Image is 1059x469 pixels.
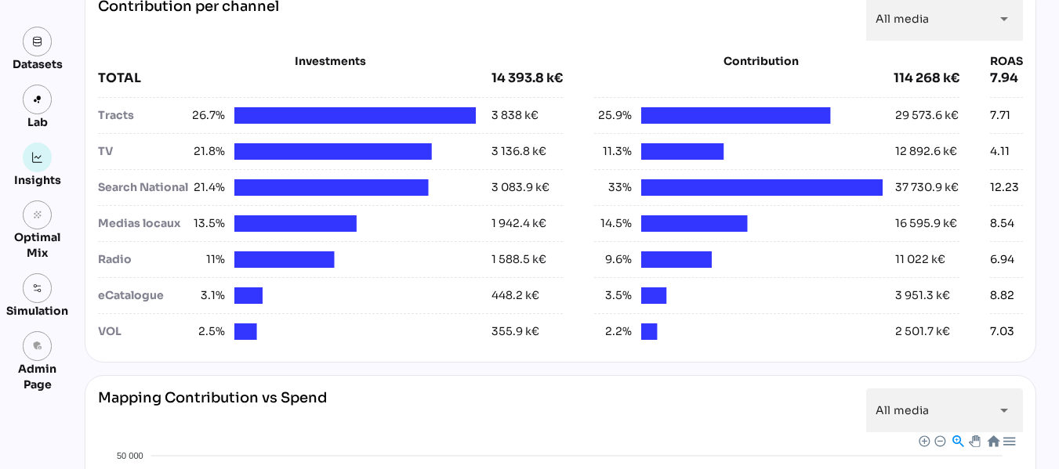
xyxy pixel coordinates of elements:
span: 33% [594,179,632,196]
div: 7.94 [990,69,1023,88]
div: VOL [98,323,187,340]
span: 13.5% [187,215,225,232]
div: Simulation [6,303,68,319]
span: 9.6% [594,251,632,268]
i: arrow_drop_down [995,401,1014,420]
div: Optimal Mix [6,229,68,261]
span: 11.3% [594,143,632,160]
span: 2.2% [594,323,632,340]
span: 3.1% [187,287,225,304]
div: ROAS [990,53,1023,69]
div: Menu [1002,434,1015,447]
img: data.svg [32,36,43,47]
div: Zoom Out [934,435,945,446]
div: Admin Page [6,361,68,392]
i: grain [32,210,43,221]
div: Panning [969,435,978,445]
span: All media [876,12,929,26]
span: 11% [187,251,225,268]
div: Lab [20,114,55,130]
div: Zoom In [918,435,929,446]
div: Investments [98,53,563,69]
i: arrow_drop_down [995,9,1014,28]
span: 21.8% [187,143,225,160]
span: 2.5% [187,323,225,340]
span: 14.5% [594,215,632,232]
div: 16 595.9 k€ [895,215,957,232]
div: 1 942.4 k€ [491,215,546,232]
div: 3 136.8 k€ [491,143,546,160]
div: 8.82 [990,287,1014,304]
img: graph.svg [32,152,43,163]
div: Contribution [633,53,889,69]
div: 114 268 k€ [894,69,959,88]
span: 21.4% [187,179,225,196]
div: 11 022 k€ [895,251,945,268]
div: 12.23 [990,179,1019,196]
div: Insights [14,172,61,188]
div: 8.54 [990,215,1014,232]
div: 7.03 [990,323,1014,340]
div: 12 892.6 k€ [895,143,957,160]
div: Radio [98,251,187,268]
div: TV [98,143,187,160]
div: 355.9 k€ [491,323,539,340]
div: 29 573.6 k€ [895,107,959,124]
span: All media [876,403,929,417]
span: 26.7% [187,107,225,124]
div: Search National [98,179,187,196]
div: Tracts [98,107,187,124]
img: lab.svg [32,94,43,105]
div: Mapping Contribution vs Spend [98,388,327,432]
div: 448.2 k€ [491,287,539,304]
div: Reset Zoom [986,434,999,447]
div: eCatalogue [98,287,187,304]
div: 6.94 [990,251,1014,268]
div: Selection Zoom [951,434,964,447]
div: 4.11 [990,143,1010,160]
div: Datasets [13,56,63,72]
div: 3 083.9 k€ [491,179,549,196]
div: 37 730.9 k€ [895,179,959,196]
i: admin_panel_settings [32,341,43,352]
div: 14 393.8 k€ [491,69,563,88]
div: 3 838 k€ [491,107,539,124]
span: 3.5% [594,287,632,304]
span: 25.9% [594,107,632,124]
img: settings.svg [32,283,43,294]
div: TOTAL [98,69,491,88]
div: Medias locaux [98,215,187,232]
div: 7.71 [990,107,1010,124]
div: 2 501.7 k€ [895,323,950,340]
div: 3 951.3 k€ [895,287,950,304]
div: 1 588.5 k€ [491,251,546,268]
tspan: 50 000 [117,451,143,460]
